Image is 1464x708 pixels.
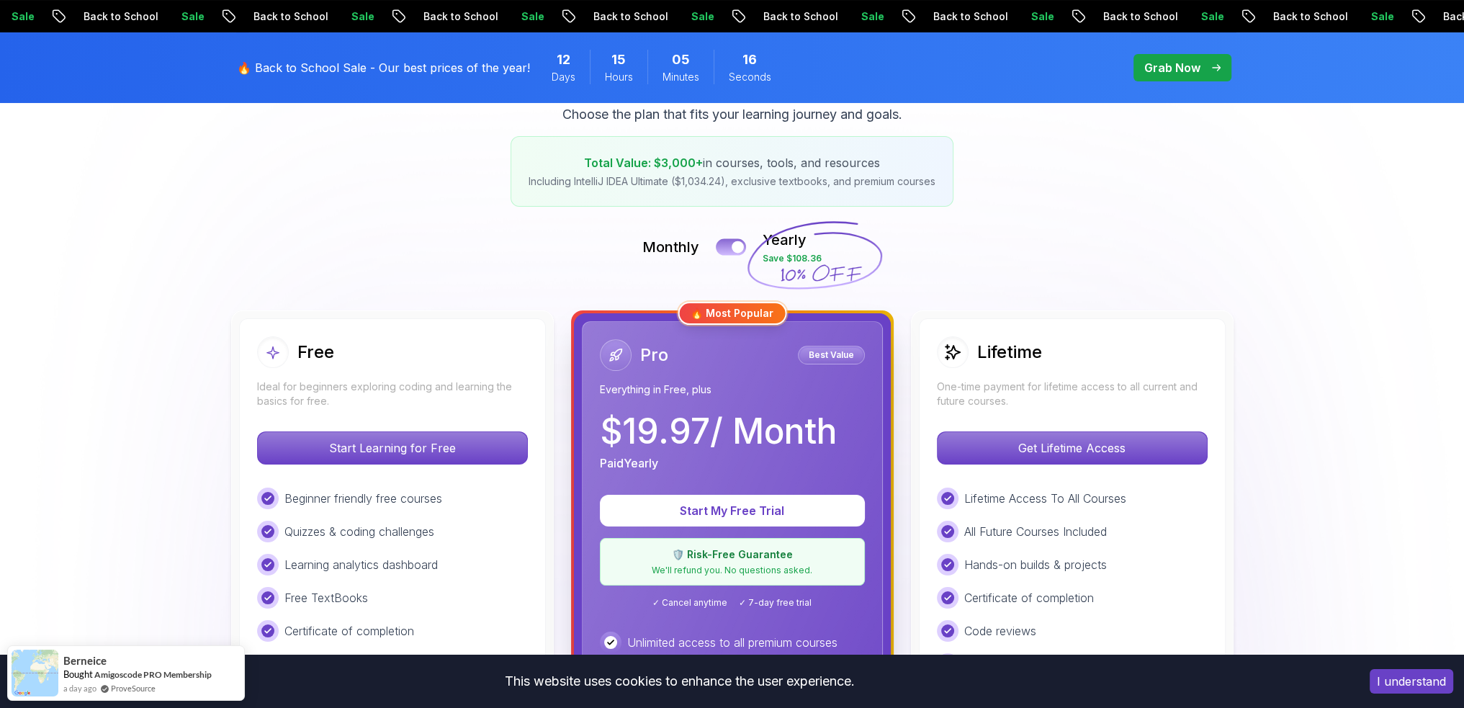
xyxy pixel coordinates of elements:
[575,9,673,24] p: Back to School
[964,523,1107,540] p: All Future Courses Included
[65,9,163,24] p: Back to School
[605,70,633,84] span: Hours
[729,70,771,84] span: Seconds
[937,441,1208,455] a: Get Lifetime Access
[257,380,528,408] p: Ideal for beginners exploring coding and learning the basics for free.
[333,9,379,24] p: Sale
[163,9,209,24] p: Sale
[640,344,668,367] h2: Pro
[529,174,935,189] p: Including IntelliJ IDEA Ultimate ($1,034.24), exclusive textbooks, and premium courses
[1182,9,1229,24] p: Sale
[552,70,575,84] span: Days
[600,454,658,472] p: Paid Yearly
[617,502,848,519] p: Start My Free Trial
[1084,9,1182,24] p: Back to School
[937,431,1208,465] button: Get Lifetime Access
[600,495,865,526] button: Start My Free Trial
[257,431,528,465] button: Start Learning for Free
[258,432,527,464] p: Start Learning for Free
[1012,9,1059,24] p: Sale
[12,650,58,696] img: provesource social proof notification image
[63,682,96,694] span: a day ago
[284,523,434,540] p: Quizzes & coding challenges
[557,50,570,70] span: 12 Days
[503,9,549,24] p: Sale
[627,634,837,651] p: Unlimited access to all premium courses
[672,50,690,70] span: 5 Minutes
[609,547,856,562] p: 🛡️ Risk-Free Guarantee
[673,9,719,24] p: Sale
[1144,59,1200,76] p: Grab Now
[297,341,334,364] h2: Free
[284,556,438,573] p: Learning analytics dashboard
[964,490,1126,507] p: Lifetime Access To All Courses
[284,589,368,606] p: Free TextBooks
[964,589,1094,606] p: Certificate of completion
[284,653,528,688] p: 3 months IntelliJ IDEA Ultimate license ($249 value)
[937,380,1208,408] p: One-time payment for lifetime access to all current and future courses.
[237,59,530,76] p: 🔥 Back to School Sale - Our best prices of the year!
[584,156,703,170] span: Total Value: $3,000+
[742,50,757,70] span: 16 Seconds
[284,490,442,507] p: Beginner friendly free courses
[1352,9,1398,24] p: Sale
[739,597,812,609] span: ✓ 7-day free trial
[745,9,843,24] p: Back to School
[111,682,156,694] a: ProveSource
[642,237,699,257] p: Monthly
[600,414,837,449] p: $ 19.97 / Month
[915,9,1012,24] p: Back to School
[977,341,1042,364] h2: Lifetime
[405,9,503,24] p: Back to School
[843,9,889,24] p: Sale
[63,668,93,680] span: Bought
[964,622,1036,640] p: Code reviews
[800,348,863,362] p: Best Value
[663,70,699,84] span: Minutes
[652,597,727,609] span: ✓ Cancel anytime
[600,382,865,397] p: Everything in Free, plus
[257,441,528,455] a: Start Learning for Free
[609,565,856,576] p: We'll refund you. No questions asked.
[964,556,1107,573] p: Hands-on builds & projects
[1370,669,1453,694] button: Accept cookies
[94,669,212,680] a: Amigoscode PRO Membership
[284,622,414,640] p: Certificate of completion
[235,9,333,24] p: Back to School
[938,432,1207,464] p: Get Lifetime Access
[11,666,1348,697] div: This website uses cookies to enhance the user experience.
[562,104,902,125] p: Choose the plan that fits your learning journey and goals.
[529,154,935,171] p: in courses, tools, and resources
[600,503,865,518] a: Start My Free Trial
[611,50,626,70] span: 15 Hours
[1254,9,1352,24] p: Back to School
[63,655,107,667] span: Berneice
